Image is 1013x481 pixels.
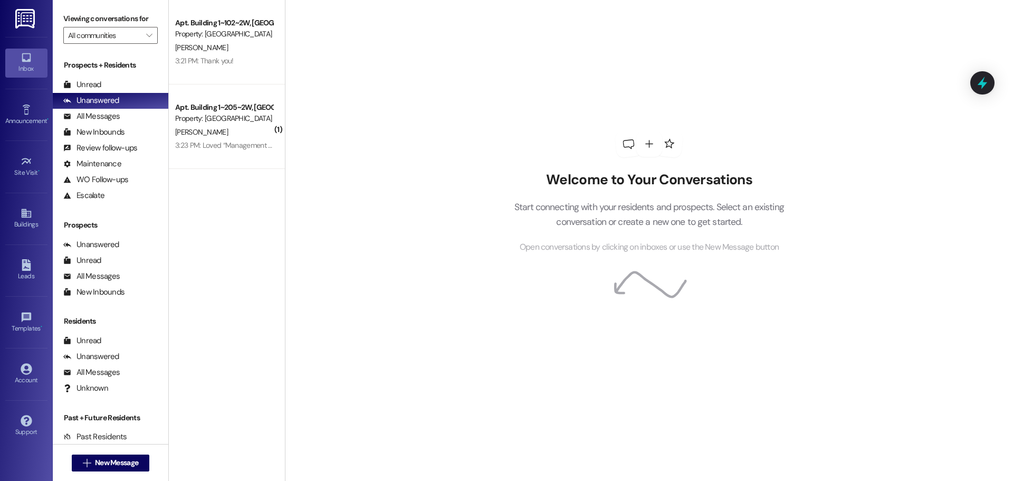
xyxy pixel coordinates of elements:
input: All communities [68,27,141,44]
a: Site Visit • [5,153,47,181]
div: Review follow-ups [63,143,137,154]
span: New Message [95,457,138,468]
div: Apt. Building 1~205~2W, [GEOGRAPHIC_DATA] [175,102,273,113]
div: All Messages [63,367,120,378]
div: Past + Future Residents [53,412,168,423]
div: Apt. Building 1~102~2W, [GEOGRAPHIC_DATA] [175,17,273,29]
div: Escalate [63,190,104,201]
div: Past Residents [63,431,127,442]
div: Prospects [53,220,168,231]
div: Property: [GEOGRAPHIC_DATA] [175,29,273,40]
div: Unanswered [63,239,119,250]
button: New Message [72,455,150,471]
span: [PERSON_NAME] [175,127,228,137]
div: Prospects + Residents [53,60,168,71]
i:  [146,31,152,40]
span: [PERSON_NAME] [175,43,228,52]
a: Templates • [5,308,47,337]
div: All Messages [63,271,120,282]
label: Viewing conversations for [63,11,158,27]
div: 3:21 PM: Thank you! [175,56,234,65]
p: Start connecting with your residents and prospects. Select an existing conversation or create a n... [498,200,800,230]
div: Unread [63,79,101,90]
div: New Inbounds [63,287,125,298]
div: Unanswered [63,95,119,106]
div: Unknown [63,383,108,394]
div: Unread [63,255,101,266]
i:  [83,459,91,467]
a: Account [5,360,47,389]
div: Property: [GEOGRAPHIC_DATA] [175,113,273,124]
div: Residents [53,316,168,327]
div: Unanswered [63,351,119,362]
h2: Welcome to Your Conversations [498,172,800,188]
a: Support [5,412,47,440]
div: Unread [63,335,101,346]
div: 3:23 PM: Loved “Management Colonial House ([GEOGRAPHIC_DATA]): You are welcome to get the informa... [175,140,794,150]
div: All Messages [63,111,120,122]
a: Leads [5,256,47,285]
a: Inbox [5,49,47,77]
span: • [41,323,42,331]
span: Open conversations by clicking on inboxes or use the New Message button [520,241,779,254]
div: Maintenance [63,158,121,169]
img: ResiDesk Logo [15,9,37,29]
div: WO Follow-ups [63,174,128,185]
span: • [38,167,40,175]
span: • [47,116,49,123]
div: New Inbounds [63,127,125,138]
a: Buildings [5,204,47,233]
